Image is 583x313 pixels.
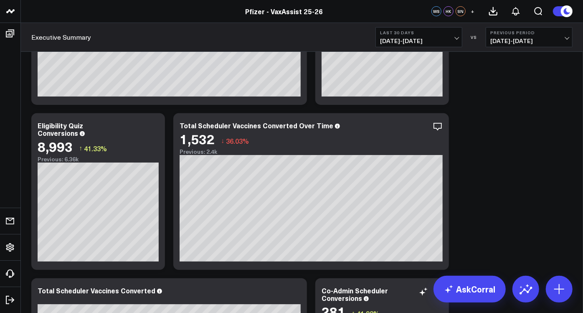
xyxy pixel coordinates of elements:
div: Previous: 2.4k [180,148,443,155]
b: Previous Period [490,30,568,35]
button: Last 30 Days[DATE]-[DATE] [375,27,462,47]
span: 41.33% [84,144,107,153]
a: AskCorral [433,276,506,303]
div: Total Scheduler Vaccines Converted [38,286,155,295]
div: Total Scheduler Vaccines Converted Over Time [180,121,333,130]
span: [DATE] - [DATE] [380,38,458,44]
div: Co-Admin Scheduler Conversions [322,286,388,303]
button: + [468,6,478,16]
div: Eligibility Quiz Conversions [38,121,83,137]
a: Pfizer - VaxAssist 25-26 [246,7,323,16]
div: 8,993 [38,139,73,154]
b: Last 30 Days [380,30,458,35]
span: ↑ [79,143,82,154]
span: + [471,8,475,14]
div: HK [444,6,454,16]
a: Executive Summary [31,33,91,42]
div: VS [466,35,482,40]
div: 1,532 [180,131,215,146]
div: SN [456,6,466,16]
div: WS [431,6,441,16]
span: ↓ [221,135,224,146]
div: Previous: 6.36k [38,156,159,163]
button: Previous Period[DATE]-[DATE] [486,27,573,47]
span: [DATE] - [DATE] [490,38,568,44]
span: 36.03% [226,136,249,145]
